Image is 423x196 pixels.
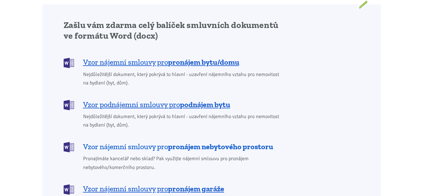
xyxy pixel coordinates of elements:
span: Nejdůležitější dokument, který pokrývá to hlavní - uzavření nájemního vztahu pro nemovitost na by... [83,112,283,129]
h2: Zašlu vám zdarma celý balíček smluvních dokumentů ve formátu Word (docx) [64,20,283,41]
span: Vzor nájemní smlouvy pro [83,184,224,194]
img: DOCX (Word) [64,142,74,152]
b: podnájem bytu [180,100,230,109]
a: Vzor podnájemní smlouvy propodnájem bytu [64,99,283,110]
a: Vzor nájemní smlouvy propronájem nebytového prostoru [64,141,283,152]
img: DOCX (Word) [64,184,74,195]
a: Vzor nájemní smlouvy propronájem garáže [64,184,283,194]
img: DOCX (Word) [64,58,74,68]
span: Nejdůležitější dokument, který pokrývá to hlavní - uzavření nájemního vztahu pro nemovitost na by... [83,70,283,87]
b: pronájem nebytového prostoru [168,142,273,151]
span: Pronajímáte kancelář nebo sklad? Pak využijte nájemní smlouvu pro pronájem nebytového/komerčního ... [83,155,283,171]
b: pronájem bytu/domu [168,57,239,67]
img: DOCX (Word) [64,100,74,110]
b: pronájem garáže [168,184,224,193]
a: Vzor nájemní smlouvy propronájem bytu/domu [64,57,283,68]
span: Vzor podnájemní smlouvy pro [83,100,230,110]
span: Vzor nájemní smlouvy pro [83,57,239,67]
span: Vzor nájemní smlouvy pro [83,142,273,152]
